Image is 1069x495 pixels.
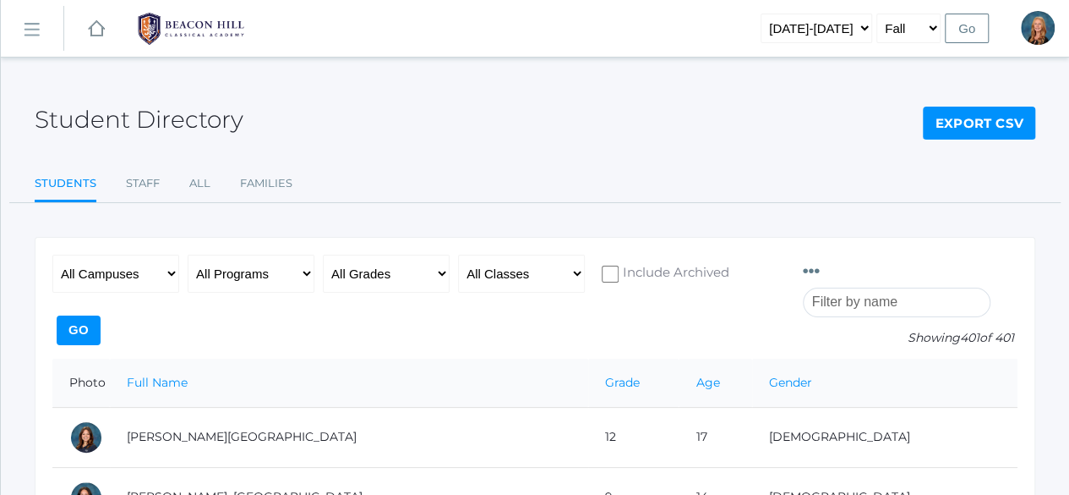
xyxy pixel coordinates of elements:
span: 401 [960,330,979,345]
th: Photo [52,359,110,408]
a: Grade [605,375,640,390]
div: Charlotte Abdulla [69,421,103,454]
td: 17 [679,407,752,467]
td: [PERSON_NAME][GEOGRAPHIC_DATA] [110,407,588,467]
td: 12 [588,407,679,467]
a: Staff [126,167,160,201]
a: Age [695,375,719,390]
a: Students [35,167,96,203]
input: Go [57,316,101,345]
p: Showing of 401 [803,329,1017,347]
div: Nicole Canty [1021,11,1055,45]
input: Include Archived [602,266,619,283]
a: Gender [769,375,812,390]
a: Full Name [127,375,188,390]
input: Go [945,14,989,43]
span: Include Archived [619,263,729,284]
a: All [189,167,210,201]
a: Export CSV [923,107,1035,140]
a: Families [240,167,292,201]
td: [DEMOGRAPHIC_DATA] [752,407,1017,467]
input: Filter by name [803,288,990,317]
img: BHCALogos-05-308ed15e86a5a0abce9b8dd61676a3503ac9727e845dece92d48e8588c001991.png [128,8,254,50]
h2: Student Directory [35,107,243,133]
